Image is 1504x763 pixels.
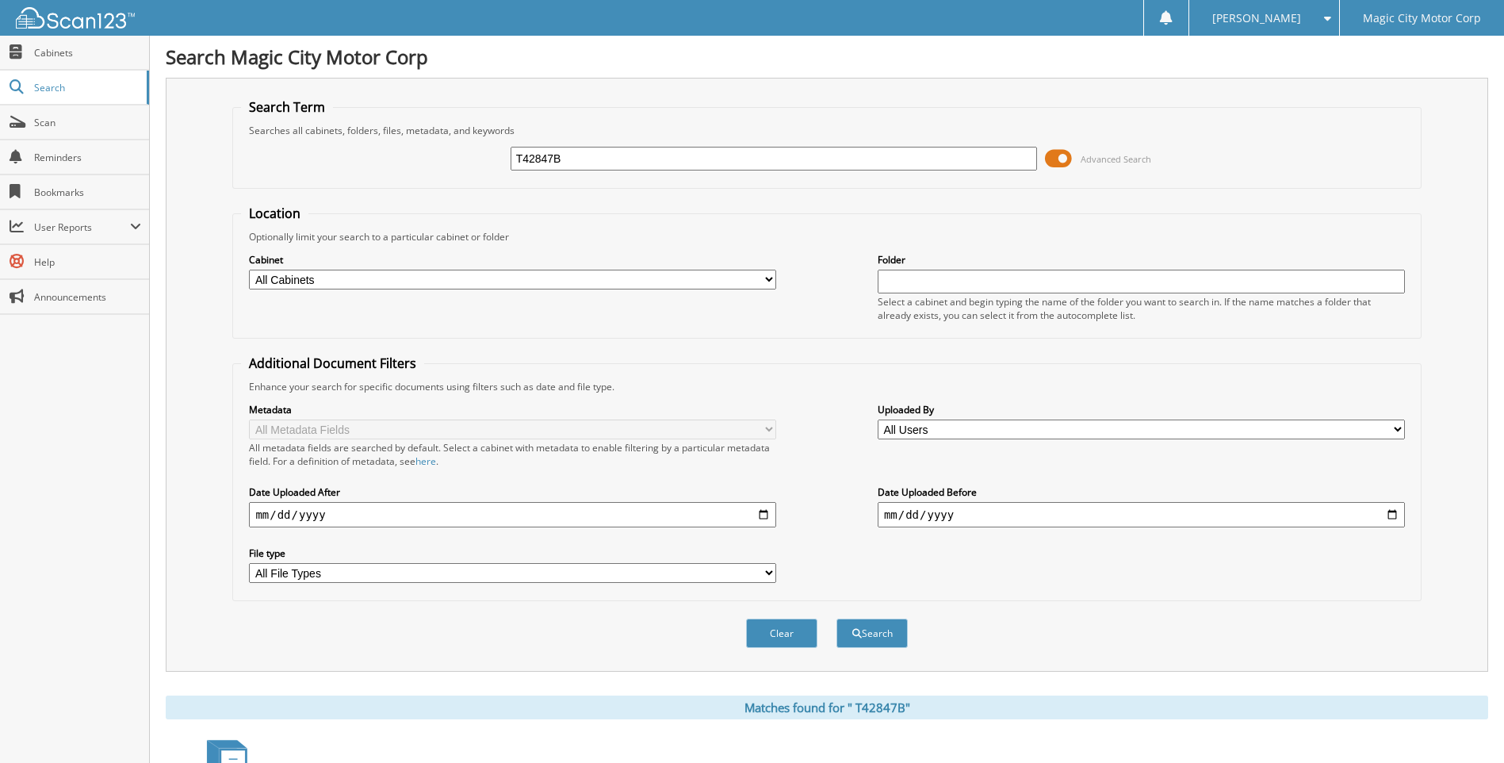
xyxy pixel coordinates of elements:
label: Uploaded By [878,403,1405,416]
div: Select a cabinet and begin typing the name of the folder you want to search in. If the name match... [878,295,1405,322]
input: end [878,502,1405,527]
label: Date Uploaded After [249,485,776,499]
label: Date Uploaded Before [878,485,1405,499]
div: Searches all cabinets, folders, files, metadata, and keywords [241,124,1412,137]
h1: Search Magic City Motor Corp [166,44,1488,70]
div: Enhance your search for specific documents using filters such as date and file type. [241,380,1412,393]
div: All metadata fields are searched by default. Select a cabinet with metadata to enable filtering b... [249,441,776,468]
label: File type [249,546,776,560]
label: Metadata [249,403,776,416]
input: start [249,502,776,527]
span: [PERSON_NAME] [1212,13,1301,23]
legend: Search Term [241,98,333,116]
span: Reminders [34,151,141,164]
div: Matches found for " T42847B" [166,696,1488,719]
legend: Location [241,205,308,222]
span: Magic City Motor Corp [1363,13,1481,23]
span: Bookmarks [34,186,141,199]
span: Advanced Search [1081,153,1151,165]
button: Search [836,619,908,648]
a: here [415,454,436,468]
span: User Reports [34,220,130,234]
span: Scan [34,116,141,129]
img: scan123-logo-white.svg [16,7,135,29]
label: Folder [878,253,1405,266]
span: Announcements [34,290,141,304]
span: Help [34,255,141,269]
legend: Additional Document Filters [241,355,424,372]
label: Cabinet [249,253,776,266]
span: Search [34,81,139,94]
div: Optionally limit your search to a particular cabinet or folder [241,230,1412,243]
button: Clear [746,619,817,648]
span: Cabinets [34,46,141,59]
